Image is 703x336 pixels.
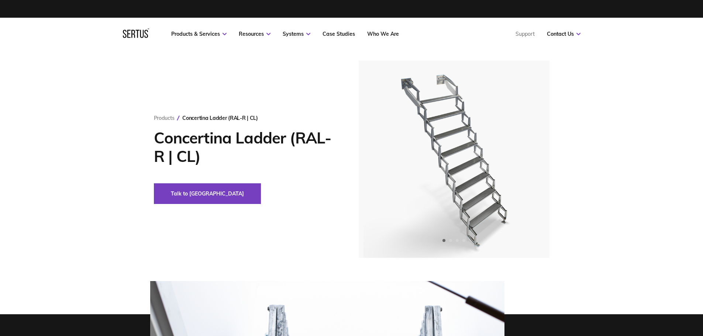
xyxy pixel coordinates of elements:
[323,31,355,37] a: Case Studies
[516,31,535,37] a: Support
[154,115,175,121] a: Products
[449,239,452,242] span: Go to slide 2
[367,31,399,37] a: Who We Are
[171,31,227,37] a: Products & Services
[283,31,310,37] a: Systems
[462,239,465,242] span: Go to slide 4
[547,31,580,37] a: Contact Us
[239,31,270,37] a: Resources
[154,183,261,204] button: Talk to [GEOGRAPHIC_DATA]
[154,129,337,166] h1: Concertina Ladder (RAL-R | CL)
[456,239,459,242] span: Go to slide 3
